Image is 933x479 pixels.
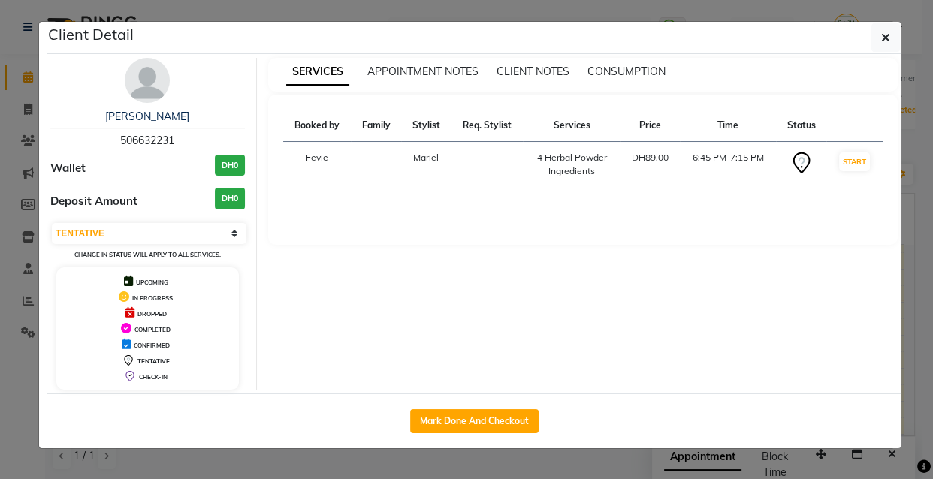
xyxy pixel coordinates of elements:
span: Mariel [413,152,439,163]
span: CONFIRMED [134,342,170,349]
th: Time [680,110,777,142]
span: DROPPED [137,310,167,318]
a: [PERSON_NAME] [105,110,189,123]
div: 4 Herbal Powder Ingredients [532,151,611,178]
td: Fevie [283,142,352,188]
button: Mark Done And Checkout [410,409,539,433]
span: SERVICES [286,59,349,86]
th: Services [523,110,620,142]
th: Price [620,110,680,142]
span: IN PROGRESS [132,294,173,302]
img: avatar [125,58,170,103]
span: CLIENT NOTES [497,65,569,78]
h5: Client Detail [48,23,134,46]
span: Wallet [50,160,86,177]
span: APPOINTMENT NOTES [367,65,479,78]
span: UPCOMING [136,279,168,286]
td: 6:45 PM-7:15 PM [680,142,777,188]
h3: DH0 [215,188,245,209]
th: Stylist [401,110,451,142]
span: TENTATIVE [137,357,170,365]
span: 506632231 [120,134,174,147]
small: Change in status will apply to all services. [74,251,221,258]
th: Family [351,110,401,142]
span: COMPLETED [134,326,171,333]
span: Deposit Amount [50,193,137,210]
th: Status [776,110,826,142]
div: DH89.00 [630,151,671,164]
th: Req. Stylist [451,110,523,142]
button: START [839,152,870,171]
td: - [351,142,401,188]
h3: DH0 [215,155,245,176]
th: Booked by [283,110,352,142]
span: CHECK-IN [139,373,168,381]
span: CONSUMPTION [587,65,666,78]
td: - [451,142,523,188]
